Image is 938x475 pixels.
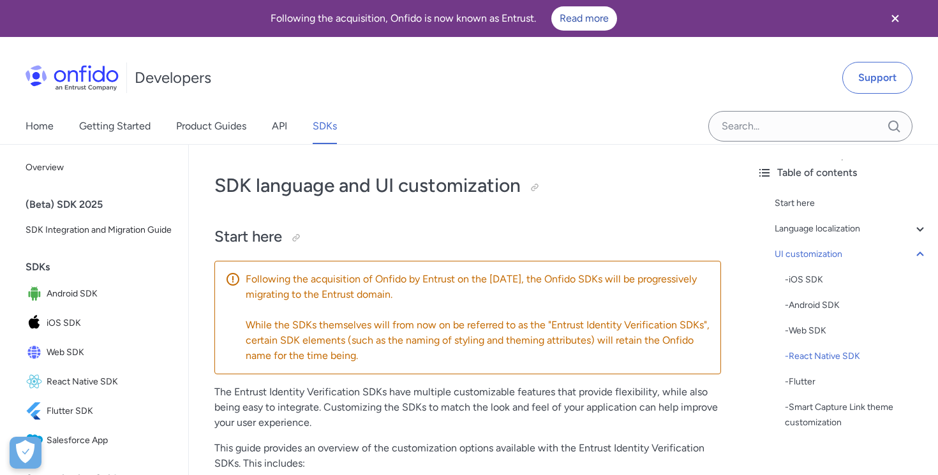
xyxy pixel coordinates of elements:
div: - iOS SDK [785,272,928,288]
a: UI customization [775,247,928,262]
div: - Flutter [785,374,928,390]
h1: SDK language and UI customization [214,173,721,198]
a: IconiOS SDKiOS SDK [20,309,178,337]
a: Support [842,62,912,94]
button: Open Preferences [10,437,41,469]
a: API [272,108,287,144]
a: Start here [775,196,928,211]
img: IconAndroid SDK [26,285,47,303]
img: Onfido Logo [26,65,119,91]
a: -Web SDK [785,323,928,339]
p: Following the acquisition of Onfido by Entrust on the [DATE], the Onfido SDKs will be progressive... [246,272,710,302]
p: The Entrust Identity Verification SDKs have multiple customizable features that provide flexibili... [214,384,721,430]
span: Flutter SDK [47,402,173,420]
a: Product Guides [176,108,246,144]
div: - React Native SDK [785,349,928,364]
a: Home [26,108,54,144]
a: -iOS SDK [785,272,928,288]
p: This guide provides an overview of the customization options available with the Entrust Identity ... [214,441,721,471]
h1: Developers [135,68,211,88]
div: Table of contents [757,165,928,180]
a: SDKs [313,108,337,144]
img: IconFlutter SDK [26,402,47,420]
a: IconWeb SDKWeb SDK [20,339,178,367]
div: SDKs [26,254,183,280]
span: Salesforce App [47,432,173,449]
img: IconSalesforce App [26,432,47,449]
a: SDK Integration and Migration Guide [20,217,178,243]
span: SDK Integration and Migration Guide [26,223,173,238]
a: -Smart Capture Link theme customization [785,400,928,430]
a: Language localization [775,221,928,237]
input: Onfido search input field [708,111,912,142]
span: React Native SDK [47,373,173,391]
a: Getting Started [79,108,151,144]
span: Overview [26,160,173,175]
span: iOS SDK [47,314,173,332]
h2: Start here [214,226,721,248]
div: - Smart Capture Link theme customization [785,400,928,430]
div: - Web SDK [785,323,928,339]
svg: Close banner [888,11,903,26]
div: Cookie Preferences [10,437,41,469]
a: IconReact Native SDKReact Native SDK [20,368,178,396]
a: IconAndroid SDKAndroid SDK [20,280,178,308]
span: Android SDK [47,285,173,303]
div: Following the acquisition, Onfido is now known as Entrust. [15,6,872,31]
button: Close banner [872,3,919,34]
a: -React Native SDK [785,349,928,364]
p: While the SDKs themselves will from now on be referred to as the "Entrust Identity Verification S... [246,318,710,363]
div: (Beta) SDK 2025 [26,192,183,217]
img: IconWeb SDK [26,344,47,362]
a: -Android SDK [785,298,928,313]
img: IconReact Native SDK [26,373,47,391]
a: Read more [551,6,617,31]
span: Web SDK [47,344,173,362]
a: IconFlutter SDKFlutter SDK [20,397,178,425]
a: Overview [20,155,178,180]
div: - Android SDK [785,298,928,313]
img: IconiOS SDK [26,314,47,332]
a: -Flutter [785,374,928,390]
a: IconSalesforce AppSalesforce App [20,427,178,455]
